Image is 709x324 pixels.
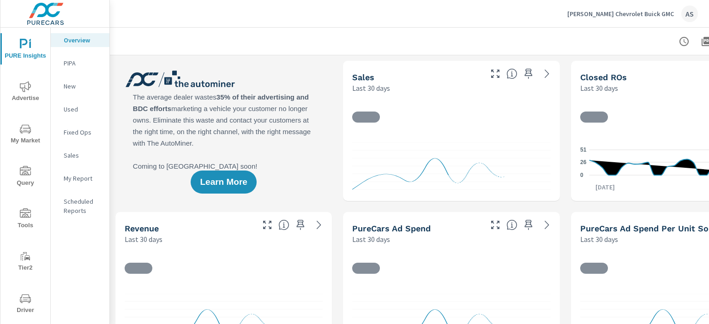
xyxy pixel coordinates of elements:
div: Scheduled Reports [51,194,109,218]
h5: Revenue [125,224,159,233]
span: Tier2 [3,251,48,273]
span: Driver [3,293,48,316]
span: Tools [3,208,48,231]
h5: Closed ROs [580,72,627,82]
div: New [51,79,109,93]
span: Number of vehicles sold by the dealership over the selected date range. [Source: This data is sou... [506,68,517,79]
h5: Sales [352,72,374,82]
button: Make Fullscreen [260,218,275,232]
span: Total cost of media for all PureCars channels for the selected dealership group over the selected... [506,219,517,230]
span: My Market [3,124,48,146]
div: PIPA [51,56,109,70]
div: Sales [51,148,109,162]
span: Save this to your personalized report [293,218,308,232]
span: PURE Insights [3,39,48,61]
div: Fixed Ops [51,125,109,139]
a: See more details in report [312,218,326,232]
div: AS [681,6,698,22]
span: Save this to your personalized report [521,66,536,81]
text: 51 [580,147,587,153]
p: My Report [64,174,102,183]
span: Advertise [3,81,48,104]
div: Overview [51,33,109,47]
div: My Report [51,171,109,185]
span: Learn More [200,178,247,186]
p: Fixed Ops [64,128,102,137]
text: 0 [580,172,583,178]
span: Save this to your personalized report [521,218,536,232]
p: [PERSON_NAME] Chevrolet Buick GMC [567,10,674,18]
p: PIPA [64,59,102,68]
button: Make Fullscreen [488,66,503,81]
button: Learn More [191,171,256,194]
text: 26 [580,159,587,165]
p: Overview [64,35,102,45]
h5: PureCars Ad Spend [352,224,431,233]
a: See more details in report [540,66,554,81]
p: Sales [64,151,102,160]
p: Used [64,105,102,114]
p: Last 30 days [580,234,618,245]
span: Query [3,166,48,189]
div: Used [51,102,109,116]
p: Last 30 days [352,82,390,94]
p: New [64,82,102,91]
p: Last 30 days [352,234,390,245]
a: See more details in report [540,218,554,232]
p: Scheduled Reports [64,197,102,215]
p: [DATE] [589,183,621,192]
p: Last 30 days [580,82,618,94]
p: Last 30 days [125,234,162,245]
button: Make Fullscreen [488,218,503,232]
span: Total sales revenue over the selected date range. [Source: This data is sourced from the dealer’s... [278,219,289,230]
